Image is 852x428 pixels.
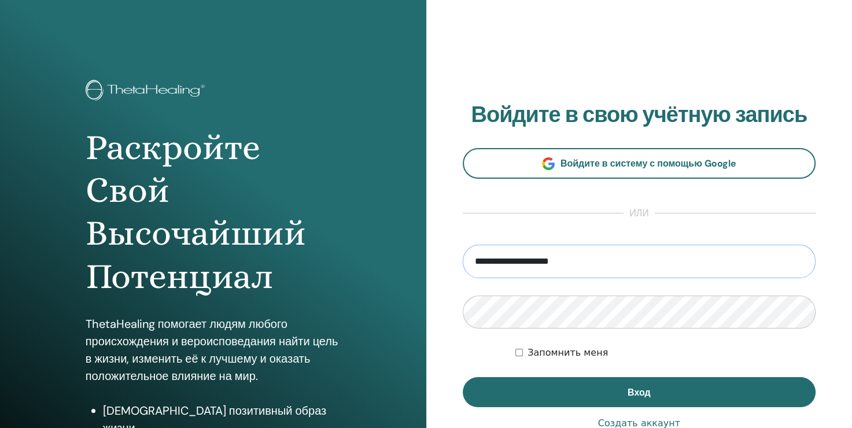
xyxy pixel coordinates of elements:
[629,207,649,219] ya-tr-span: или
[528,347,608,358] ya-tr-span: Запомнить меня
[86,127,306,297] ya-tr-span: Раскройте Свой Высочайший Потенциал
[463,148,816,179] a: Войдите в систему с помощью Google
[628,386,651,399] ya-tr-span: Вход
[463,377,816,407] button: Вход
[86,316,338,383] ya-tr-span: ThetaHealing помогает людям любого происхождения и вероисповедания найти цель в жизни, изменить е...
[471,100,807,129] ya-tr-span: Войдите в свою учётную запись
[560,157,736,169] ya-tr-span: Войдите в систему с помощью Google
[515,346,816,360] div: Сохраняйте мою аутентификацию на неопределённый срок или до тех пор, пока я не выйду из системы в...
